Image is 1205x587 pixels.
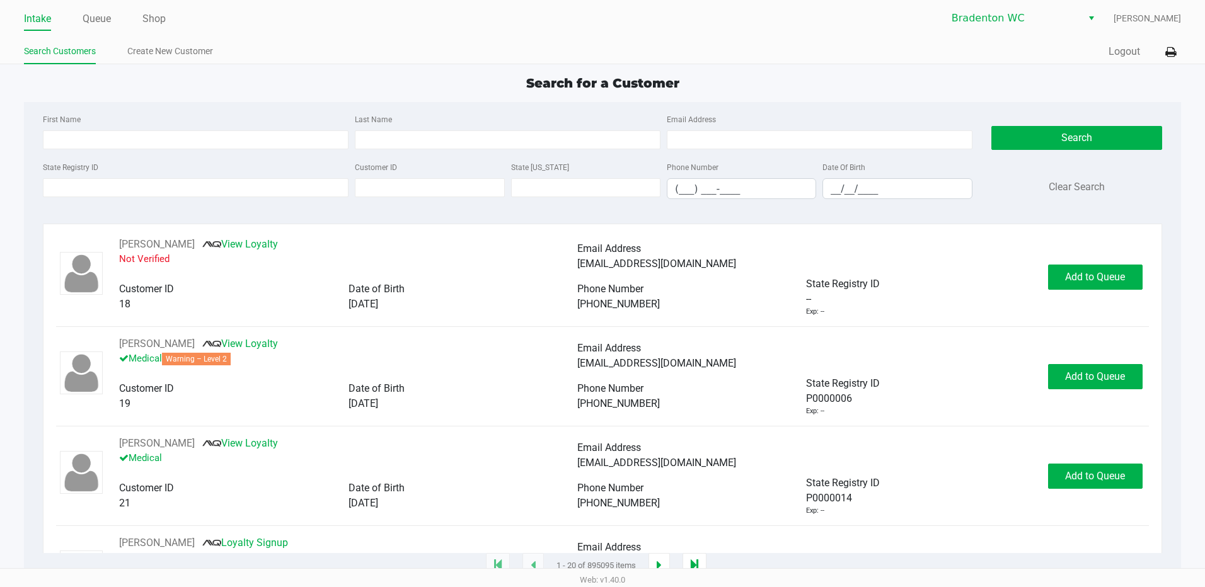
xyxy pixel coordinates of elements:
[526,76,679,91] span: Search for a Customer
[349,382,405,394] span: Date of Birth
[119,382,174,394] span: Customer ID
[806,278,880,290] span: State Registry ID
[119,336,195,351] button: See customer info
[683,553,706,578] app-submit-button: Move to last page
[577,283,643,295] span: Phone Number
[119,482,174,494] span: Customer ID
[349,482,405,494] span: Date of Birth
[349,298,378,310] span: [DATE]
[24,10,51,28] a: Intake
[1048,464,1143,489] button: Add to Queue
[577,357,736,369] span: [EMAIL_ADDRESS][DOMAIN_NAME]
[162,353,231,365] span: Warning – Level 2
[24,43,96,59] a: Search Customers
[522,553,544,578] app-submit-button: Previous
[1109,44,1140,59] button: Logout
[667,162,718,173] label: Phone Number
[43,114,81,125] label: First Name
[1082,7,1100,30] button: Select
[577,457,736,469] span: [EMAIL_ADDRESS][DOMAIN_NAME]
[119,497,130,509] span: 21
[119,298,130,310] span: 18
[649,553,670,578] app-submit-button: Next
[577,298,660,310] span: [PHONE_NUMBER]
[667,178,816,199] kendo-maskedtextbox: Format: (999) 999-9999
[806,292,811,307] span: --
[119,550,577,565] p: Medical
[577,258,736,270] span: [EMAIL_ADDRESS][DOMAIN_NAME]
[577,497,660,509] span: [PHONE_NUMBER]
[667,114,716,125] label: Email Address
[1065,470,1125,482] span: Add to Queue
[202,537,288,549] a: Loyalty Signup
[355,162,397,173] label: Customer ID
[822,178,972,199] kendo-maskedtextbox: Format: MM/DD/YYYY
[355,114,392,125] label: Last Name
[1114,12,1181,25] span: [PERSON_NAME]
[119,252,577,266] p: Not Verified
[202,437,278,449] a: View Loyalty
[119,237,195,252] button: See customer info
[580,575,625,584] span: Web: v1.40.0
[806,406,824,417] div: Exp: --
[577,382,643,394] span: Phone Number
[119,397,130,409] span: 19
[991,126,1162,150] button: Search
[349,497,378,509] span: [DATE]
[1065,271,1125,283] span: Add to Queue
[349,283,405,295] span: Date of Birth
[1065,370,1125,382] span: Add to Queue
[202,238,278,250] a: View Loyalty
[202,338,278,350] a: View Loyalty
[577,442,641,453] span: Email Address
[486,553,510,578] app-submit-button: Move to first page
[822,162,865,173] label: Date Of Birth
[119,451,577,465] p: Medical
[806,491,852,506] span: P0000014
[127,43,213,59] a: Create New Customer
[556,559,636,572] span: 1 - 20 of 895095 items
[806,307,824,317] div: Exp: --
[1048,265,1143,290] button: Add to Queue
[43,162,98,173] label: State Registry ID
[806,391,852,406] span: P0000006
[83,10,111,28] a: Queue
[577,397,660,409] span: [PHONE_NUMBER]
[806,506,824,516] div: Exp: --
[349,397,378,409] span: [DATE]
[1049,180,1105,195] button: Clear Search
[119,283,174,295] span: Customer ID
[577,242,641,254] span: Email Address
[667,179,816,198] input: Format: (999) 999-9999
[142,10,166,28] a: Shop
[119,351,577,366] p: Medical
[1048,364,1143,389] button: Add to Queue
[577,342,641,354] span: Email Address
[511,162,569,173] label: State [US_STATE]
[823,179,971,198] input: Format: MM/DD/YYYY
[806,477,880,489] span: State Registry ID
[806,377,880,389] span: State Registry ID
[577,541,641,553] span: Email Address
[577,482,643,494] span: Phone Number
[952,11,1075,26] span: Bradenton WC
[119,436,195,451] button: See customer info
[119,535,195,550] button: See customer info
